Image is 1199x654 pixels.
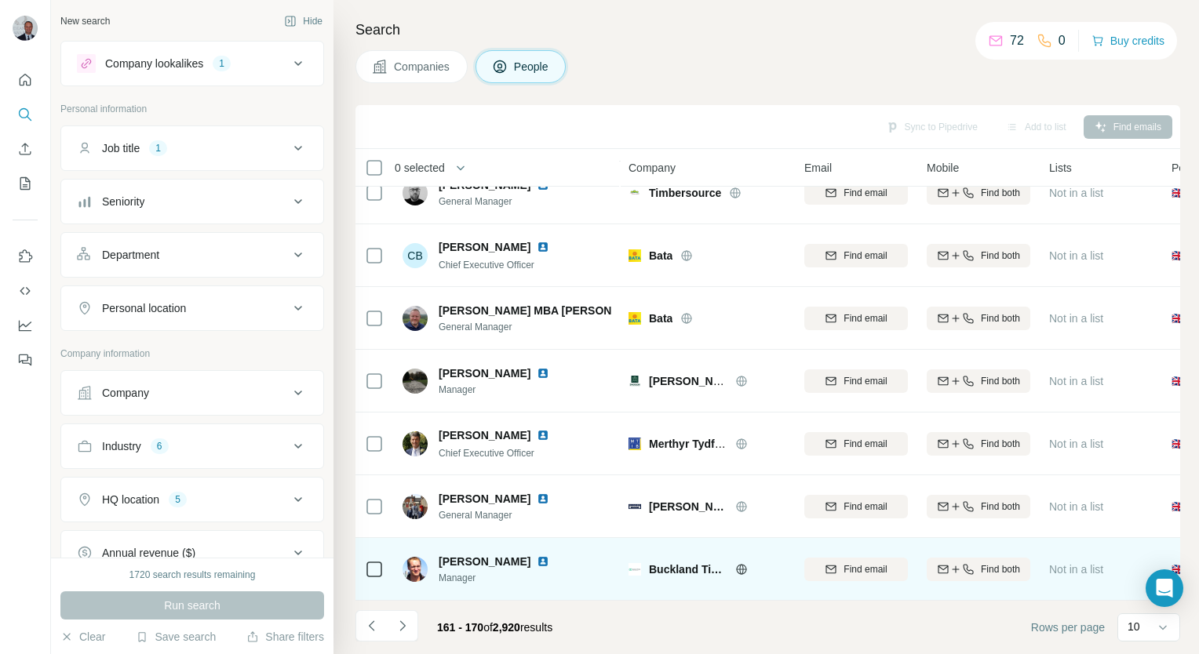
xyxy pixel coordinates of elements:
span: 🇬🇧 [1172,185,1185,201]
span: Manager [439,383,568,397]
button: Search [13,100,38,129]
div: 6 [151,439,169,453]
p: Company information [60,347,324,361]
span: Lists [1049,160,1072,176]
span: [PERSON_NAME] MBA [PERSON_NAME] [439,303,654,318]
p: Personal information [60,102,324,116]
span: Find both [981,437,1020,451]
button: Personal location [61,289,323,327]
span: [PERSON_NAME] Pallets [649,499,727,514]
button: Find both [927,307,1030,330]
button: Save search [136,629,216,645]
div: Industry [102,438,141,454]
button: Find email [804,307,908,330]
span: [PERSON_NAME] [439,239,530,255]
button: Find both [927,369,1030,393]
div: Job title [102,140,140,156]
span: Companies [394,59,451,74]
button: Find both [927,495,1030,518]
span: General Manager [439,194,568,209]
h4: Search [355,19,1180,41]
div: Open Intercom Messenger [1146,569,1183,607]
img: LinkedIn logo [537,367,549,380]
span: People [514,59,550,74]
span: Company [629,160,676,176]
span: Not in a list [1049,438,1103,450]
div: CB [403,243,428,268]
button: Feedback [13,346,38,374]
div: 5 [169,492,187,507]
span: 🇬🇧 [1172,561,1185,577]
img: LinkedIn logo [537,241,549,253]
span: [PERSON_NAME] [439,365,530,381]
div: New search [60,14,110,28]
button: HQ location5 [61,481,323,518]
p: 0 [1059,31,1066,50]
img: Avatar [403,494,428,519]
img: LinkedIn logo [537,492,549,505]
button: Find email [804,244,908,267]
img: LinkedIn logo [537,555,549,568]
img: Logo of Timbersource [629,187,641,199]
img: Logo of Bata [629,312,641,325]
button: Dashboard [13,311,38,340]
p: 72 [1010,31,1024,50]
span: Not in a list [1049,312,1103,325]
span: Find both [981,186,1020,200]
button: Department [61,236,323,274]
span: Buckland Timber [649,561,727,577]
img: Logo of Merthyr Tydfil Institute for the Blind [629,438,641,450]
span: Manager [439,571,568,585]
button: Job title1 [61,129,323,167]
img: Avatar [13,16,38,41]
span: [PERSON_NAME] [439,554,530,569]
span: Rows per page [1031,619,1105,635]
div: 1720 search results remaining [129,568,256,582]
span: Not in a list [1049,187,1103,199]
span: Find email [844,249,887,263]
div: 1 [149,141,167,155]
span: Not in a list [1049,500,1103,513]
div: Company [102,385,149,401]
span: Find both [981,311,1020,325]
img: Avatar [403,369,428,394]
button: Company lookalikes1 [61,45,323,82]
img: Avatar [403,180,428,205]
span: Find email [844,562,887,576]
span: Chief Executive Officer [439,260,534,271]
img: Logo of Smerdon Tree Services STS [629,375,641,387]
span: Find email [844,437,887,451]
span: Find both [981,562,1020,576]
span: 0 selected [395,160,445,176]
button: Buy credits [1091,30,1164,52]
span: Find email [844,311,887,325]
p: 10 [1128,619,1140,634]
span: [PERSON_NAME] Tree Services STS [649,375,840,387]
img: Logo of Bata [629,249,641,262]
span: Chief Executive Officer [439,448,534,459]
button: Enrich CSV [13,135,38,163]
span: Not in a list [1049,375,1103,387]
span: 🇬🇧 [1172,373,1185,389]
span: 🇬🇧 [1172,499,1185,514]
button: Industry6 [61,427,323,465]
img: Avatar [403,306,428,331]
div: 1 [213,56,231,71]
div: Personal location [102,300,186,316]
button: Annual revenue ($) [61,534,323,572]
button: Share filters [246,629,324,645]
span: results [437,621,552,634]
span: General Manager [439,508,568,522]
button: Navigate to previous page [355,610,387,641]
button: My lists [13,169,38,198]
span: Find email [844,186,887,200]
span: Merthyr Tydfil Institute for the Blind [649,438,834,450]
span: Bata [649,248,672,263]
span: 🇬🇧 [1172,248,1185,263]
div: Department [102,247,159,263]
button: Find email [804,181,908,205]
img: Avatar [403,557,428,582]
span: Find email [844,374,887,388]
button: Find both [927,244,1030,267]
span: Find email [844,500,887,514]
